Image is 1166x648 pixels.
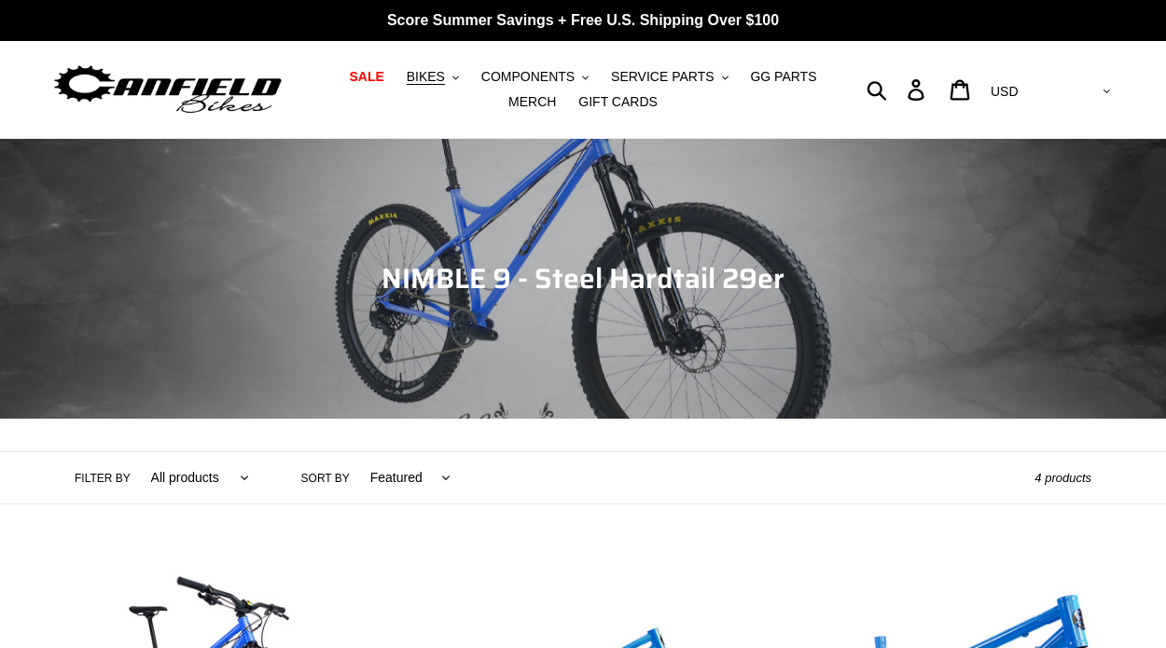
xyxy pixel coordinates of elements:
button: COMPONENTS [472,64,598,90]
span: 4 products [1034,471,1091,485]
span: GG PARTS [750,69,816,85]
span: MERCH [508,94,556,110]
span: NIMBLE 9 - Steel Hardtail 29er [382,256,784,300]
a: GIFT CARDS [569,90,667,115]
span: GIFT CARDS [578,94,658,110]
img: Canfield Bikes [51,61,285,119]
button: SERVICE PARTS [602,64,737,90]
a: MERCH [499,90,565,115]
button: BIKES [397,64,468,90]
span: SALE [349,69,383,85]
span: BIKES [407,69,445,85]
label: Filter by [75,470,131,487]
a: GG PARTS [741,64,826,90]
span: COMPONENTS [481,69,575,85]
a: SALE [340,64,393,90]
span: SERVICE PARTS [611,69,714,85]
label: Sort by [301,470,350,487]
